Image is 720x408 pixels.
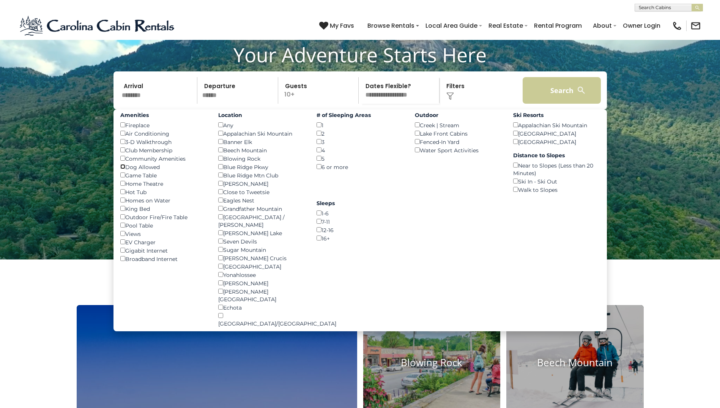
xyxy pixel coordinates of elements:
div: Air Conditioning [120,129,207,138]
div: Water Sport Activities [415,146,502,154]
div: 7-11 [317,217,403,226]
div: [PERSON_NAME] [218,279,305,287]
label: Distance to Slopes [513,152,600,159]
a: About [589,19,616,32]
div: 1-6 [317,209,403,217]
img: mail-regular-black.png [690,21,701,31]
h3: Select Your Destination [76,278,645,305]
div: [PERSON_NAME][GEOGRAPHIC_DATA] [218,287,305,303]
div: 3-D Walkthrough [120,138,207,146]
div: Community Amenities [120,154,207,163]
p: 10+ [280,77,359,104]
div: 5 [317,154,403,163]
div: Pool Table [120,221,207,229]
div: [PERSON_NAME] Lake [218,229,305,237]
label: Ski Resorts [513,111,600,119]
a: Real Estate [485,19,527,32]
a: My Favs [319,21,356,31]
div: Hot Tub [120,188,207,196]
div: Broadband Internet [120,255,207,263]
a: Owner Login [619,19,664,32]
h1: Your Adventure Starts Here [6,43,714,66]
div: Seven Devils [218,237,305,245]
div: Any [218,121,305,129]
div: Banner Elk [218,138,305,146]
a: Local Area Guide [422,19,481,32]
div: Blue Ridge Pkwy [218,163,305,171]
div: 16+ [317,234,403,242]
img: filter--v1.png [446,92,454,100]
div: Views [120,229,207,238]
div: Game Table [120,171,207,179]
div: [GEOGRAPHIC_DATA] [513,129,600,138]
div: [PERSON_NAME] Crucis [218,254,305,262]
div: Sugar Mountain [218,245,305,254]
div: [PERSON_NAME] [218,179,305,188]
img: phone-regular-black.png [672,21,682,31]
div: 4 [317,146,403,154]
div: Homes on Water [120,196,207,204]
div: [GEOGRAPHIC_DATA] [218,262,305,270]
div: Yonahlossee [218,270,305,279]
h4: Beech Mountain [506,357,644,369]
div: 3 [317,138,403,146]
div: 6 or more [317,163,403,171]
label: Outdoor [415,111,502,119]
label: Location [218,111,305,119]
div: [GEOGRAPHIC_DATA] / [PERSON_NAME] [218,213,305,229]
div: Close to Tweetsie [218,188,305,196]
div: Fenced-In Yard [415,138,502,146]
label: Amenities [120,111,207,119]
div: Blowing Rock [218,154,305,163]
div: Fireplace [120,121,207,129]
div: Lake Front Cabins [415,129,502,138]
div: King Bed [120,204,207,213]
div: Ski In - Ski Out [513,177,600,185]
div: Grandfather Mountain [218,204,305,213]
h4: Blowing Rock [363,357,501,369]
div: Blue Ridge Mtn Club [218,171,305,179]
div: 1 [317,121,403,129]
a: Rental Program [530,19,586,32]
button: Search [523,77,601,104]
div: Walk to Slopes [513,185,600,194]
div: Appalachian Ski Mountain [513,121,600,129]
label: # of Sleeping Areas [317,111,403,119]
img: Blue-2.png [19,14,176,37]
div: Dog Allowed [120,163,207,171]
div: EV Charger [120,238,207,246]
span: My Favs [330,21,354,30]
div: Beech Mountain [218,146,305,154]
div: Club Membership [120,146,207,154]
label: Sleeps [317,199,403,207]
div: [GEOGRAPHIC_DATA] [513,138,600,146]
div: [GEOGRAPHIC_DATA]/[GEOGRAPHIC_DATA] [218,312,305,327]
div: 12-16 [317,226,403,234]
div: Outdoor Fire/Fire Table [120,213,207,221]
div: Appalachian Ski Mountain [218,129,305,138]
div: 2 [317,129,403,138]
a: Browse Rentals [364,19,418,32]
div: Gigabit Internet [120,246,207,255]
div: Creek | Stream [415,121,502,129]
img: search-regular-white.png [577,85,586,95]
div: Echota [218,303,305,312]
div: Near to Slopes (Less than 20 Minutes) [513,161,600,177]
div: Home Theatre [120,179,207,188]
div: Eagles Nest [218,196,305,204]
